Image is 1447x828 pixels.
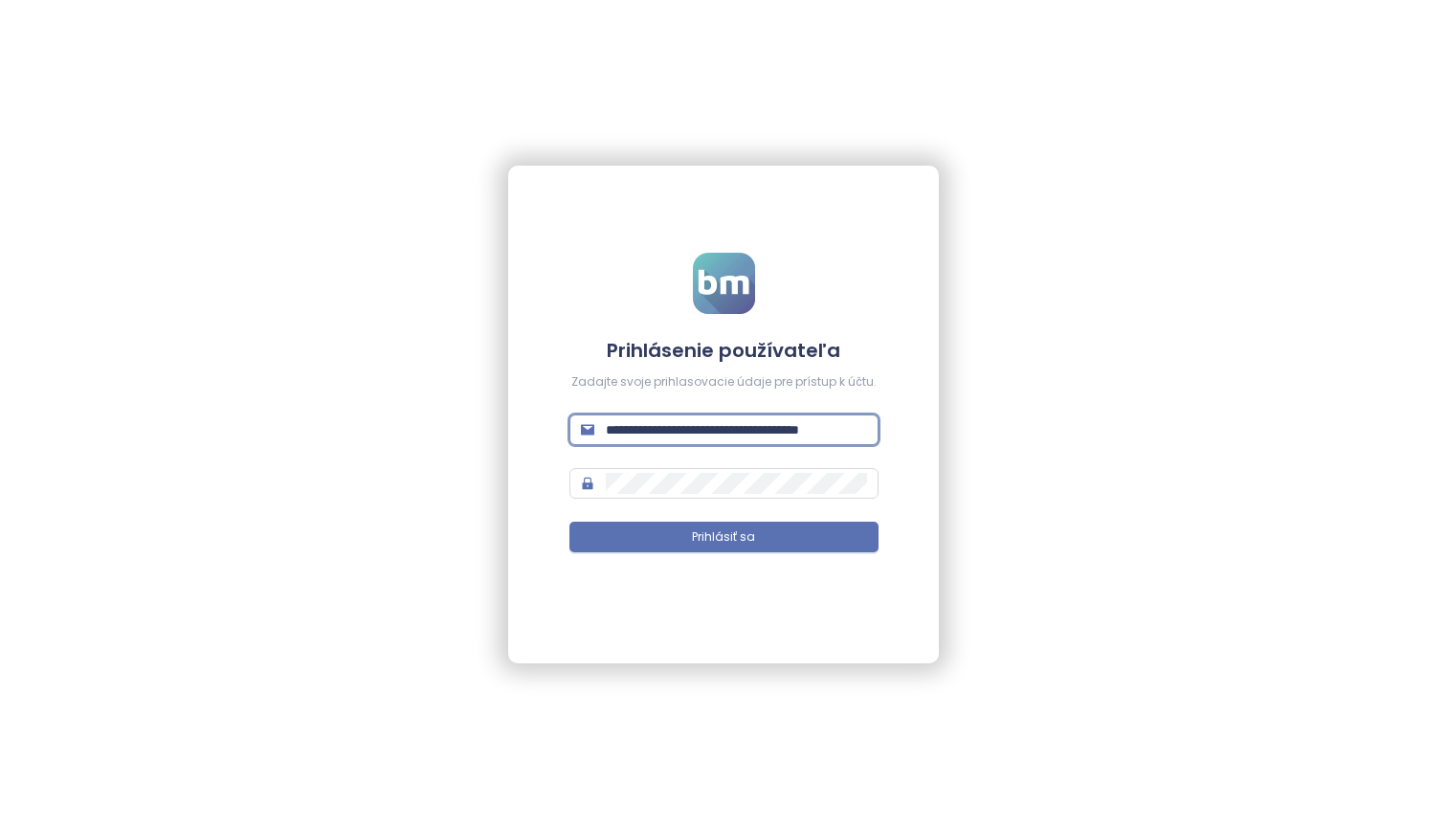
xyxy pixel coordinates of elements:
div: Zadajte svoje prihlasovacie údaje pre prístup k účtu. [569,373,879,392]
button: Prihlásiť sa [569,522,879,552]
img: logo [693,253,755,314]
span: mail [581,423,594,436]
h4: Prihlásenie používateľa [569,337,879,364]
span: Prihlásiť sa [692,528,755,547]
span: lock [581,477,594,490]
